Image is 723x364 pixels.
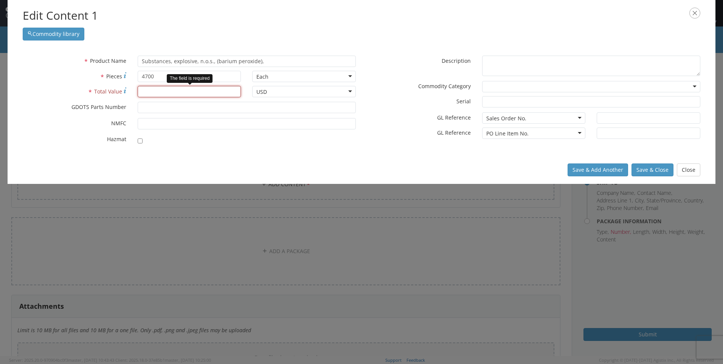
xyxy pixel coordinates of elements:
div: PO Line Item No. [486,130,529,137]
span: GL Reference [437,129,471,136]
div: Sales Order No. [486,115,526,122]
span: GL Reference [437,114,471,121]
span: Serial [456,98,471,105]
span: Total Value [94,88,122,95]
button: Commodity library [23,28,84,40]
button: Save & Add Another [568,163,628,176]
span: Pieces [106,73,122,80]
span: Description [442,57,471,64]
button: Close [677,163,700,176]
span: Hazmat [107,135,126,143]
div: Each [256,73,268,81]
span: NMFC [111,120,126,127]
span: GDOTS Parts Number [71,103,126,110]
span: Product Name [90,57,126,64]
div: USD [256,88,267,96]
span: Commodity Category [418,82,471,90]
h2: Edit Content 1 [23,8,700,24]
div: The field is required [167,74,213,83]
button: Save & Close [631,163,673,176]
